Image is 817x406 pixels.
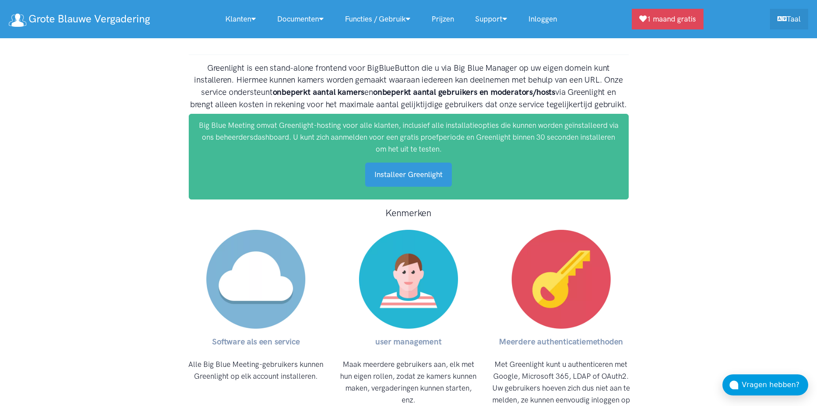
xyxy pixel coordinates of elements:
img: logo [9,14,26,27]
strong: onbeperkt aantal gebruikers en moderators/hosts [373,87,555,97]
a: Inloggen [518,10,568,29]
a: Taal [770,9,808,29]
img: Meerdere authenticatiemethoden [512,230,611,329]
a: Support [465,10,518,29]
h3: Kenmerken [189,207,629,219]
div: Vragen hebben? [742,379,808,391]
a: 1 maand gratis [632,9,703,29]
button: Vragen hebben? [722,374,808,395]
strong: onbeperkt aantal kamers [273,87,365,97]
img: user management [359,230,458,329]
a: Installeer Greenlight [365,163,452,187]
h4: Greenlight is een stand-alone frontend voor BigBlueButton die u via Big Blue Manager op uw eigen ... [189,62,629,110]
img: Software als een service [206,230,305,329]
a: Prijzen [421,10,465,29]
p: Alle Big Blue Meeting-gebruikers kunnen Greenlight op elk account installeren. [187,359,326,382]
strong: Software als een service [212,337,300,347]
a: Functies / gebruik [334,10,421,29]
a: Documenten [267,10,334,29]
strong: Meerdere authenticatiemethoden [499,337,623,347]
a: Grote Blauwe Vergadering [9,10,150,29]
p: Big Blue Meeting omvat Greenlight-hosting voor alle klanten, inclusief alle installatieopties die... [198,120,619,156]
a: Klanten [215,10,267,29]
strong: user management [375,337,441,347]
